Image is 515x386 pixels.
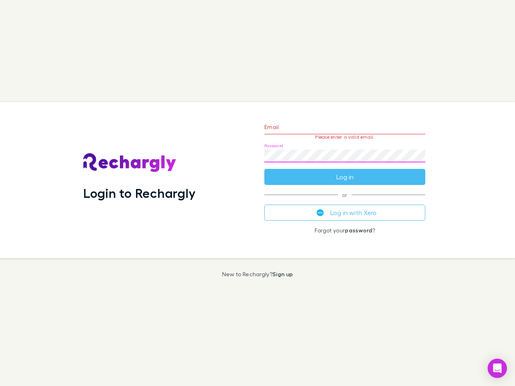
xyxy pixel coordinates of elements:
[272,271,293,277] a: Sign up
[264,143,283,149] label: Password
[264,205,425,221] button: Log in with Xero
[264,169,425,185] button: Log in
[317,209,324,216] img: Xero's logo
[345,227,372,234] a: password
[83,153,177,172] img: Rechargly's Logo
[222,271,293,277] p: New to Rechargly?
[488,359,507,378] div: Open Intercom Messenger
[264,134,425,140] p: Please enter a valid email.
[83,185,196,201] h1: Login to Rechargly
[264,227,425,234] p: Forgot your ?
